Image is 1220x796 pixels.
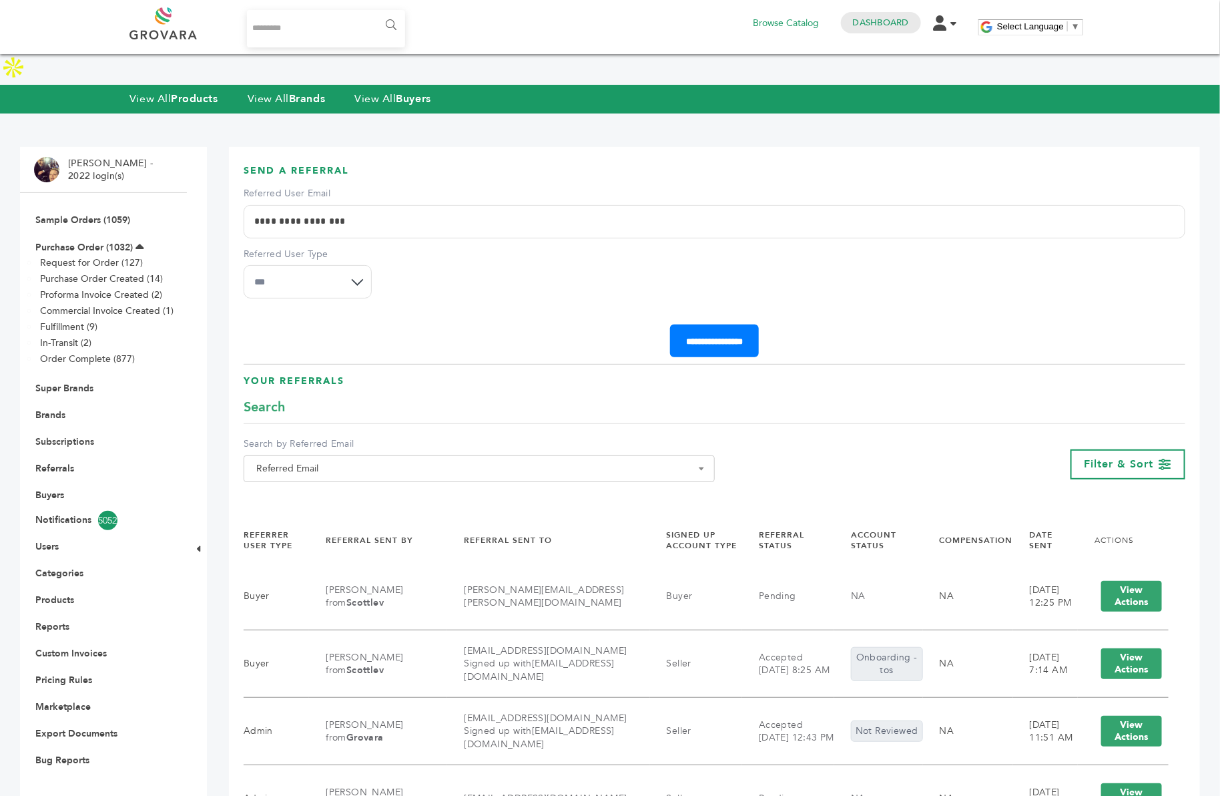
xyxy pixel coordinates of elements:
span: Referred Email [244,455,715,482]
span: Signed up with [EMAIL_ADDRESS][DOMAIN_NAME] [464,657,615,683]
a: REFERRER USER TYPE [244,530,292,552]
span: [DATE] 12:25 PM [1030,584,1072,610]
button: View Actions [1101,648,1162,679]
b: Scottlev [346,596,384,609]
a: Notifications5052 [35,511,172,530]
a: Select Language​ [997,21,1080,31]
a: ACCOUNT STATUS [851,530,896,552]
a: Users [35,540,59,553]
div: Onboarding - tos [851,647,922,681]
a: SIGNED UP ACCOUNT TYPE [667,530,737,552]
strong: Buyers [396,91,431,106]
a: Commercial Invoice Created (1) [40,305,174,317]
a: Bug Reports [35,754,89,767]
span: Signed up with [EMAIL_ADDRESS][DOMAIN_NAME] [464,725,615,751]
a: NA [851,590,866,602]
span: Filter & Sort [1085,457,1154,471]
span: ▼ [1071,21,1080,31]
input: Search... [247,10,405,47]
button: View Actions [1101,716,1162,747]
a: Super Brands [35,382,93,395]
a: Custom Invoices [35,647,107,660]
a: View AllBrands [248,91,326,106]
a: Purchase Order Created (14) [40,272,163,285]
a: Reports [35,620,69,633]
a: [PERSON_NAME][EMAIL_ADDRESS][PERSON_NAME][DOMAIN_NAME] [464,584,624,610]
a: View AllProducts [129,91,218,106]
a: Export Documents [35,727,117,740]
a: REFERRAL STATUS [759,530,804,552]
a: DATE SENT [1030,530,1053,552]
span: Referred Email [251,459,707,478]
a: [EMAIL_ADDRESS][DOMAIN_NAME] [464,712,627,751]
a: Marketplace [35,701,91,713]
b: Grovara [346,731,384,744]
a: Pricing Rules [35,674,92,686]
b: Scottlev [346,664,384,676]
a: Sample Orders (1059) [35,214,130,226]
span: 5052 [98,511,117,530]
a: Browse Catalog [753,16,820,31]
a: Accepted [DATE] 8:25 AM [759,651,830,677]
a: Fulfillment (9) [40,321,97,333]
td: NA [923,630,1013,698]
h3: Send A Referral [244,164,1185,188]
a: [PERSON_NAME] from [326,584,403,610]
td: Buyer [244,563,309,630]
a: In-Transit (2) [40,337,91,349]
a: Subscriptions [35,435,94,448]
div: Not Reviewed [851,721,922,742]
td: NA [923,563,1013,630]
td: NA [923,698,1013,765]
span: [DATE] 7:14 AM [1030,651,1068,677]
li: [PERSON_NAME] - 2022 login(s) [68,157,156,183]
a: Categories [35,567,83,580]
td: Buyer [244,630,309,698]
a: REFERRAL SENT BY [326,535,413,546]
a: [PERSON_NAME] from [326,719,403,745]
a: Seller [667,657,691,670]
a: [EMAIL_ADDRESS][DOMAIN_NAME] [464,644,627,683]
strong: Products [171,91,218,106]
span: [DATE] 11:51 AM [1030,719,1073,745]
a: Dashboard [853,17,909,29]
a: Brands [35,409,65,421]
a: Request for Order (127) [40,256,143,269]
a: Seller [667,725,691,737]
a: Accepted [DATE] 12:43 PM [759,719,834,745]
a: Proforma Invoice Created (2) [40,288,162,301]
a: Purchase Order (1032) [35,241,133,254]
span: Select Language [997,21,1064,31]
th: Actions [1078,518,1169,564]
label: Search by Referred Email [244,437,715,451]
a: [PERSON_NAME] from [326,651,403,677]
strong: Brands [289,91,325,106]
a: COMPENSATION [940,535,1013,546]
a: Pending [759,590,796,602]
h3: Your Referrals [244,375,1185,398]
a: View AllBuyers [354,91,431,106]
a: Buyer [667,590,693,602]
a: REFERRAL SENT TO [464,535,552,546]
button: View Actions [1101,581,1162,612]
a: Referrals [35,462,74,475]
a: Products [35,594,74,606]
a: Buyers [35,489,64,502]
span: Search [244,398,285,417]
label: Referred User Email [244,187,1185,200]
td: Admin [244,698,309,765]
a: Order Complete (877) [40,353,135,365]
label: Referred User Type [244,248,372,261]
